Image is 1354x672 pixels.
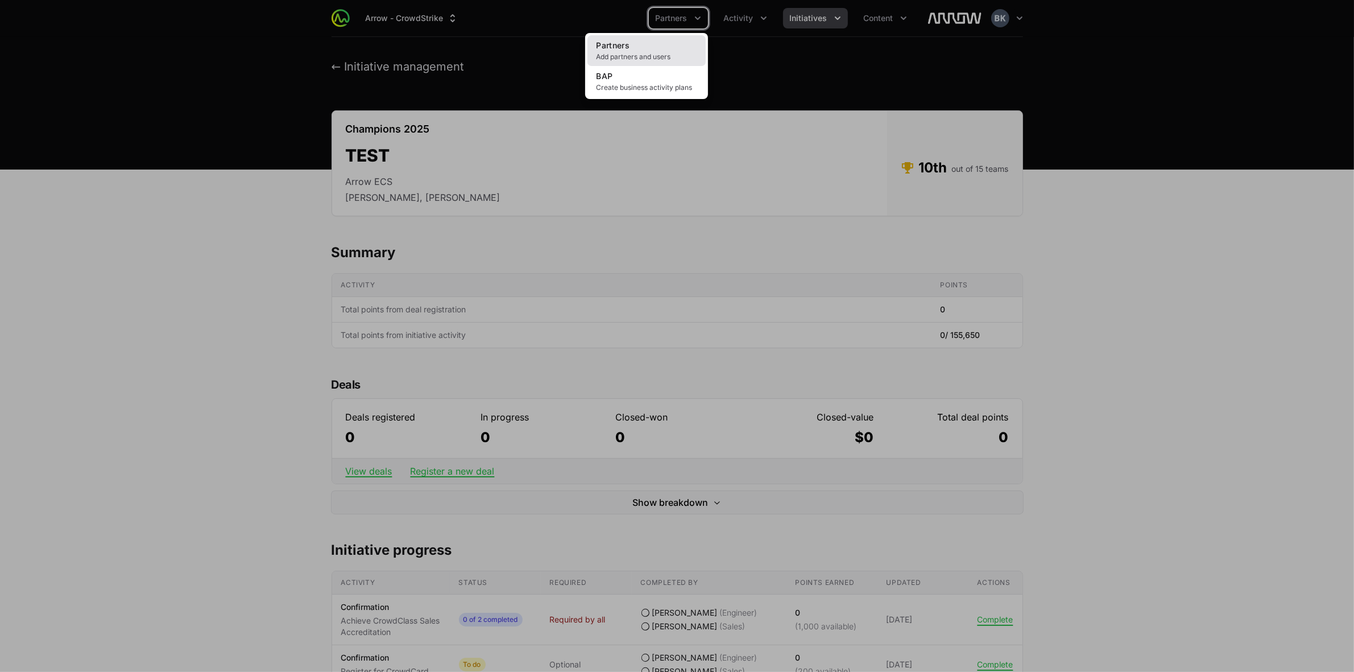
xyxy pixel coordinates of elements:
span: Create business activity plans [597,83,697,92]
span: Add partners and users [597,52,697,61]
a: PartnersAdd partners and users [587,35,706,66]
div: Main navigation [350,8,914,28]
span: Partners [597,40,630,50]
div: Partners menu [649,8,708,28]
a: BAPCreate business activity plans [587,66,706,97]
span: BAP [597,71,613,81]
